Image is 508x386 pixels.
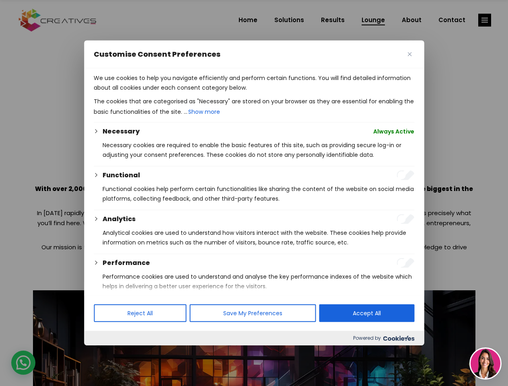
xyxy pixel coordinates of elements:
input: Enable Analytics [397,214,414,224]
span: Customise Consent Preferences [94,49,220,59]
div: Customise Consent Preferences [84,41,424,345]
button: Show more [187,106,221,117]
input: Enable Performance [397,258,414,268]
input: Enable Functional [397,170,414,180]
button: Analytics [103,214,136,224]
button: Save My Preferences [189,304,316,322]
button: Reject All [94,304,186,322]
button: Close [405,49,414,59]
span: Always Active [373,127,414,136]
p: Performance cookies are used to understand and analyse the key performance indexes of the website... [103,272,414,291]
p: Analytical cookies are used to understand how visitors interact with the website. These cookies h... [103,228,414,247]
button: Performance [103,258,150,268]
img: Close [407,52,411,56]
p: Necessary cookies are required to enable the basic features of this site, such as providing secur... [103,140,414,160]
p: Functional cookies help perform certain functionalities like sharing the content of the website o... [103,184,414,203]
img: Cookieyes logo [383,336,414,341]
div: Powered by [84,331,424,345]
button: Accept All [319,304,414,322]
img: agent [471,349,500,378]
button: Necessary [103,127,140,136]
button: Functional [103,170,140,180]
p: We use cookies to help you navigate efficiently and perform certain functions. You will find deta... [94,73,414,92]
p: The cookies that are categorised as "Necessary" are stored on your browser as they are essential ... [94,96,414,117]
